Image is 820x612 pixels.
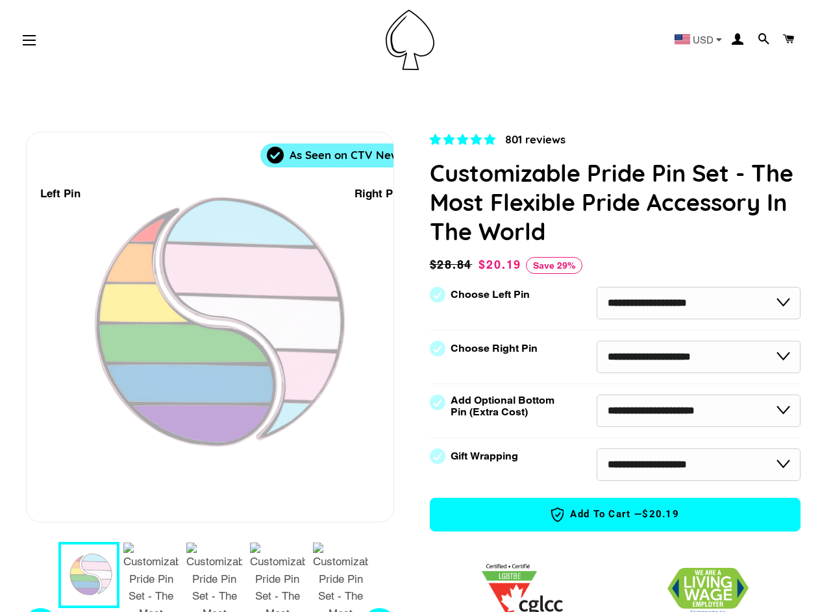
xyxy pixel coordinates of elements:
[693,35,714,45] span: USD
[430,256,476,274] span: $28.84
[430,498,801,532] button: Add to Cart —$20.19
[451,289,530,300] label: Choose Left Pin
[451,450,518,462] label: Gift Wrapping
[27,132,393,522] div: 1 / 7
[505,132,565,146] span: 801 reviews
[430,158,801,246] h1: Customizable Pride Pin Set - The Most Flexible Pride Accessory In The World
[478,258,521,271] span: $20.19
[58,542,119,608] button: 1 / 7
[526,257,582,274] span: Save 29%
[386,10,434,70] img: Pin-Ace
[430,133,499,146] span: 4.83 stars
[354,185,403,202] div: Right Pin
[450,506,781,523] span: Add to Cart —
[451,343,538,354] label: Choose Right Pin
[642,508,679,521] span: $20.19
[451,395,560,418] label: Add Optional Bottom Pin (Extra Cost)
